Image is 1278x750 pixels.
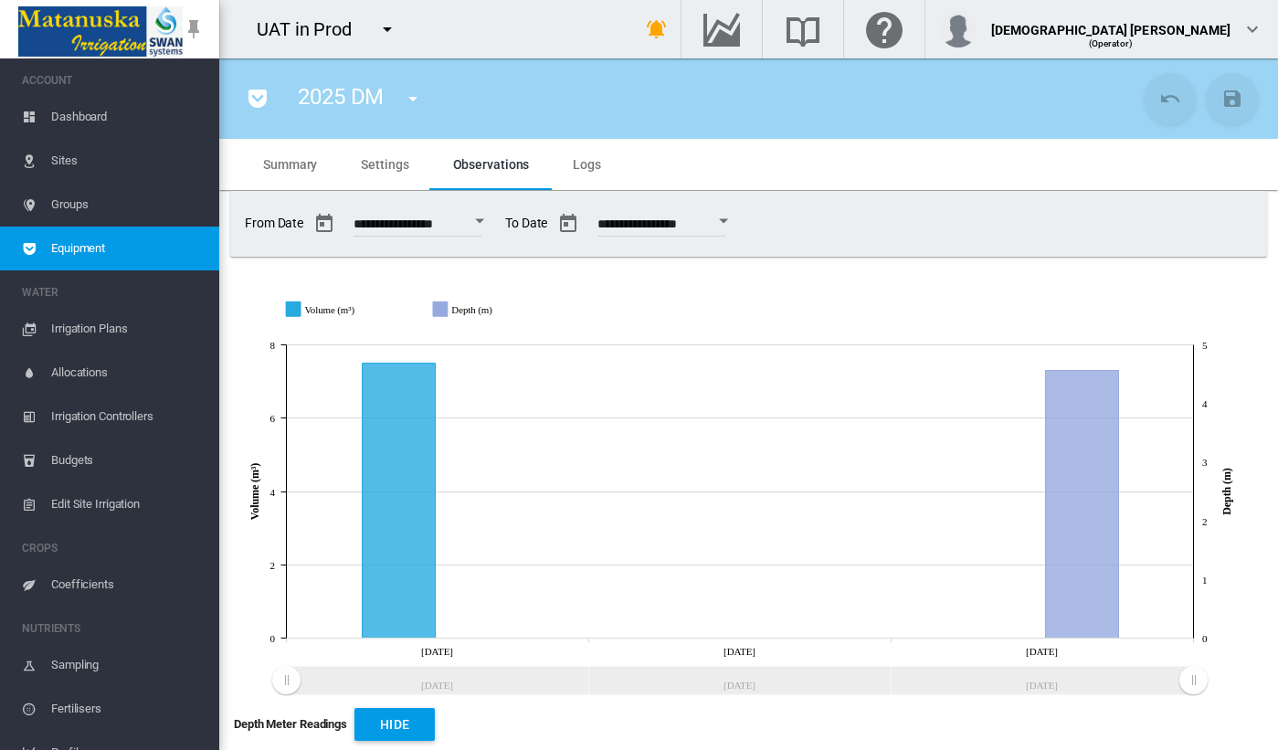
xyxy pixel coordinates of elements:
g: Depth (m) Sep 15, 2025 4.57 [1046,371,1119,639]
tspan: 6 [270,413,276,424]
span: Dashboard [51,95,205,139]
md-icon: Click here for help [862,18,906,40]
span: Logs [573,157,601,172]
span: To Date [505,206,734,242]
span: Groups [51,183,205,227]
md-icon: icon-menu-down [376,18,398,40]
b: Depth Meter Readings [234,716,347,733]
md-icon: Go to the Data Hub [700,18,744,40]
button: icon-menu-down [395,80,431,117]
tspan: Volume (m³) [248,463,261,520]
span: Sampling [51,643,205,687]
tspan: 1 [1202,575,1207,586]
md-icon: icon-pocket [247,88,269,110]
span: Sites [51,139,205,183]
span: ACCOUNT [22,66,205,95]
rect: Zoom chart using cursor arrows [286,667,1193,694]
md-icon: icon-chevron-down [1241,18,1263,40]
tspan: 2 [1202,516,1207,527]
span: CROPS [22,533,205,563]
tspan: 0 [270,633,276,644]
md-icon: icon-pin [183,18,205,40]
span: WATER [22,278,205,307]
g: Volume (m³) [287,301,420,318]
button: Hide [354,708,435,741]
span: Fertilisers [51,687,205,731]
md-icon: Search the knowledge base [781,18,825,40]
span: Irrigation Controllers [51,395,205,438]
tspan: 4 [270,487,276,498]
md-icon: icon-menu-down [402,88,424,110]
g: Depth (m) [435,301,568,318]
span: Allocations [51,351,205,395]
img: Matanuska_LOGO.png [18,6,183,57]
g: Volume (m³) Sep 13, 2025 7.5 [363,364,436,639]
span: NUTRIENTS [22,614,205,643]
span: Coefficients [51,563,205,607]
g: Zoom chart using cursor arrows [1178,664,1209,696]
button: icon-menu-down [369,11,406,48]
span: Settings [361,157,408,172]
button: icon-bell-ring [639,11,675,48]
md-icon: icon-content-save [1221,88,1243,110]
span: Summary [263,157,317,172]
tspan: 4 [1202,398,1208,409]
span: Observations [453,157,530,172]
span: (Operator) [1089,38,1133,48]
span: 2025 DM [298,84,384,110]
button: Open calendar [707,205,740,238]
tspan: [DATE] [1026,646,1058,657]
span: Irrigation Plans [51,307,205,351]
tspan: 0 [1202,633,1208,644]
md-icon: icon-undo [1159,88,1181,110]
button: icon-pocket [239,80,276,117]
tspan: 3 [1202,457,1208,468]
tspan: [DATE] [723,646,755,657]
img: profile.jpg [940,11,977,48]
button: Open calendar [463,205,496,238]
tspan: 2 [270,560,275,571]
span: Equipment [51,227,205,270]
button: Save Changes [1207,73,1258,124]
span: Edit Site Irrigation [51,482,205,526]
button: md-calendar [550,206,586,242]
md-icon: icon-bell-ring [646,18,668,40]
tspan: [DATE] [421,646,453,657]
span: From Date [245,206,491,242]
tspan: 5 [1202,340,1208,351]
g: Zoom chart using cursor arrows [270,664,302,696]
div: [DEMOGRAPHIC_DATA] [PERSON_NAME] [991,14,1230,32]
button: Cancel Changes [1145,73,1196,124]
tspan: 8 [270,340,276,351]
span: Budgets [51,438,205,482]
tspan: Depth (m) [1220,468,1233,515]
button: md-calendar [306,206,343,242]
div: UAT in Prod [257,16,368,42]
